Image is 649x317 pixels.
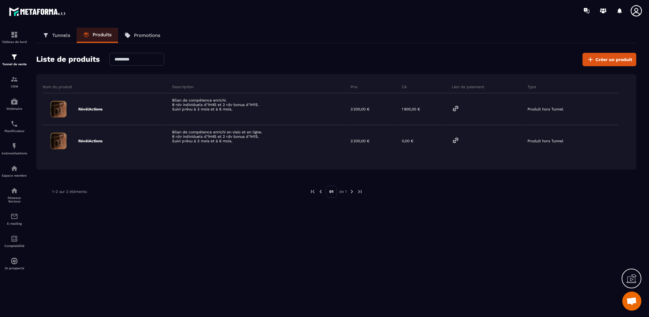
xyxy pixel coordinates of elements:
[2,151,27,155] p: Automatisations
[9,6,66,17] img: logo
[2,230,27,252] a: accountantaccountantComptabilité
[118,28,167,43] a: Promotions
[622,292,641,311] a: Ouvrir le chat
[2,93,27,115] a: automationsautomationsWebinaire
[36,53,100,66] h2: Liste de produits
[2,85,27,88] p: CRM
[134,32,160,38] p: Promotions
[10,142,18,150] img: automations
[2,71,27,93] a: formationformationCRM
[2,40,27,44] p: Tableau de bord
[2,48,27,71] a: formationformationTunnel de vente
[402,84,407,89] p: CA
[10,53,18,61] img: formation
[10,98,18,105] img: automations
[10,235,18,243] img: accountant
[357,189,363,194] img: next
[10,187,18,194] img: social-network
[349,189,355,194] img: next
[452,84,484,89] p: Lien de paiement
[10,31,18,39] img: formation
[318,189,324,194] img: prev
[43,84,72,89] p: Nom du produit
[10,213,18,220] img: email
[52,189,87,194] p: 1-2 sur 2 éléments
[2,107,27,110] p: Webinaire
[78,107,102,112] p: RévélActions
[172,84,193,89] p: Description
[2,222,27,225] p: E-mailing
[2,266,27,270] p: IA prospects
[2,129,27,133] p: Planificateur
[2,115,27,137] a: schedulerschedulerPlanificateur
[339,189,347,194] p: de 1
[2,182,27,208] a: social-networksocial-networkRéseaux Sociaux
[10,165,18,172] img: automations
[527,107,563,111] p: Produit hors Tunnel
[2,62,27,66] p: Tunnel de vente
[310,189,316,194] img: prev
[10,120,18,128] img: scheduler
[10,257,18,265] img: automations
[2,244,27,248] p: Comptabilité
[52,32,70,38] p: Tunnels
[43,130,74,152] img: 98d411cafbf984141611da8a66bcb80b.png
[43,98,74,120] img: 81ebd8dcda4a8f5539f979c3d8520344.png
[2,137,27,160] a: automationsautomationsAutomatisations
[351,84,357,89] p: Prix
[36,28,77,43] a: Tunnels
[2,208,27,230] a: emailemailE-mailing
[2,196,27,203] p: Réseaux Sociaux
[78,138,102,144] p: RévélActions
[596,56,632,63] span: Créer un produit
[583,53,636,66] button: Créer un produit
[527,84,536,89] p: Type
[2,160,27,182] a: automationsautomationsEspace membre
[10,75,18,83] img: formation
[93,32,112,38] p: Produits
[527,139,563,143] p: Produit hors Tunnel
[326,186,337,198] p: 01
[2,174,27,177] p: Espace membre
[77,28,118,43] a: Produits
[2,26,27,48] a: formationformationTableau de bord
